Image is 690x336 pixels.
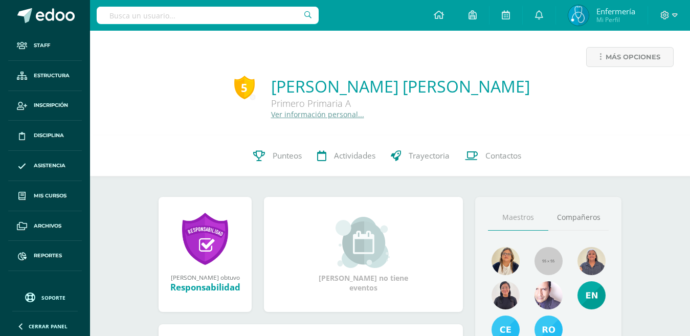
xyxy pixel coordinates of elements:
[492,247,520,275] img: 6ab926dde10f798541c88b61d3e3fad2.png
[34,162,65,170] span: Asistencia
[34,252,62,260] span: Reportes
[8,181,82,211] a: Mis cursos
[8,121,82,151] a: Disciplina
[488,205,548,231] a: Maestros
[34,101,68,109] span: Inscripción
[577,247,606,275] img: 8f3bf19539481b212b8ab3c0cdc72ac6.png
[271,75,530,97] a: [PERSON_NAME] [PERSON_NAME]
[313,217,415,293] div: [PERSON_NAME] no tiene eventos
[97,7,319,24] input: Busca un usuario...
[596,6,635,16] span: Enfermería
[34,222,61,230] span: Archivos
[548,205,609,231] a: Compañeros
[246,136,309,176] a: Punteos
[535,247,563,275] img: 55x55
[34,72,70,80] span: Estructura
[606,48,660,66] span: Más opciones
[492,281,520,309] img: 041e67bb1815648f1c28e9f895bf2be1.png
[336,217,391,268] img: event_small.png
[383,136,457,176] a: Trayectoria
[8,241,82,271] a: Reportes
[234,76,255,99] div: 5
[34,192,66,200] span: Mis cursos
[8,211,82,241] a: Archivos
[8,91,82,121] a: Inscripción
[535,281,563,309] img: a8e8556f48ef469a8de4653df9219ae6.png
[271,109,364,119] a: Ver información personal...
[596,15,635,24] span: Mi Perfil
[586,47,674,67] a: Más opciones
[577,281,606,309] img: e4e25d66bd50ed3745d37a230cf1e994.png
[568,5,589,26] img: aa4f30ea005d28cfb9f9341ec9462115.png
[457,136,529,176] a: Contactos
[485,150,521,161] span: Contactos
[8,31,82,61] a: Staff
[41,294,65,301] span: Soporte
[169,273,241,281] div: [PERSON_NAME] obtuvo
[309,136,383,176] a: Actividades
[409,150,450,161] span: Trayectoria
[273,150,302,161] span: Punteos
[34,131,64,140] span: Disciplina
[169,281,241,293] div: Responsabilidad
[29,323,68,330] span: Cerrar panel
[8,151,82,181] a: Asistencia
[334,150,375,161] span: Actividades
[12,290,78,304] a: Soporte
[271,97,530,109] div: Primero Primaria A
[34,41,50,50] span: Staff
[8,61,82,91] a: Estructura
